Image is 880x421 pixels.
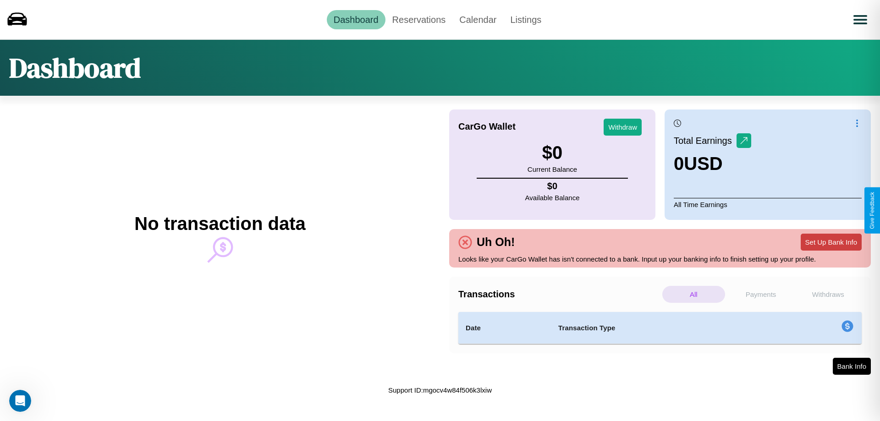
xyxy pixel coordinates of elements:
[525,191,580,204] p: Available Balance
[525,181,580,191] h4: $ 0
[458,121,516,132] h4: CarGo Wallet
[134,213,305,234] h2: No transaction data
[528,163,577,175] p: Current Balance
[458,289,660,300] h4: Transactions
[847,7,873,33] button: Open menu
[730,286,792,303] p: Payments
[833,358,871,375] button: Bank Info
[662,286,725,303] p: All
[466,323,544,334] h4: Date
[327,10,385,29] a: Dashboard
[9,390,31,412] iframe: Intercom live chat
[388,384,492,396] p: Support ID: mgocv4w84f506k3lxiw
[797,286,859,303] p: Withdraws
[458,312,862,344] table: simple table
[472,235,519,249] h4: Uh Oh!
[674,153,751,174] h3: 0 USD
[528,142,577,163] h3: $ 0
[604,119,642,136] button: Withdraw
[385,10,453,29] a: Reservations
[558,323,766,334] h4: Transaction Type
[452,10,503,29] a: Calendar
[674,198,862,211] p: All Time Earnings
[503,10,548,29] a: Listings
[9,49,141,87] h1: Dashboard
[801,234,862,251] button: Set Up Bank Info
[458,253,862,265] p: Looks like your CarGo Wallet has isn't connected to a bank. Input up your banking info to finish ...
[674,132,737,149] p: Total Earnings
[869,192,875,229] div: Give Feedback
